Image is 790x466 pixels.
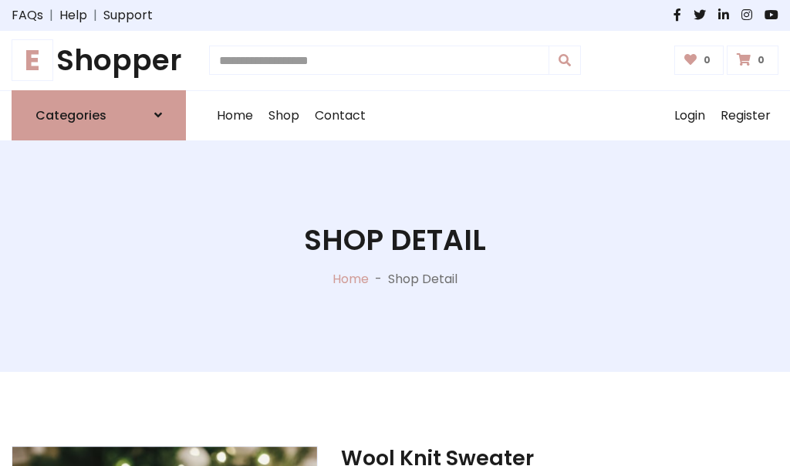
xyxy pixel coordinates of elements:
h6: Categories [35,108,106,123]
a: Register [713,91,778,140]
span: | [87,6,103,25]
span: E [12,39,53,81]
a: Shop [261,91,307,140]
a: 0 [674,46,724,75]
h1: Shopper [12,43,186,78]
span: 0 [754,53,768,67]
a: Help [59,6,87,25]
a: FAQs [12,6,43,25]
p: Shop Detail [388,270,457,289]
a: Home [209,91,261,140]
a: Contact [307,91,373,140]
a: Categories [12,90,186,140]
p: - [369,270,388,289]
h1: Shop Detail [304,223,486,258]
a: 0 [727,46,778,75]
a: Login [667,91,713,140]
a: EShopper [12,43,186,78]
span: | [43,6,59,25]
span: 0 [700,53,714,67]
a: Support [103,6,153,25]
a: Home [333,270,369,288]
